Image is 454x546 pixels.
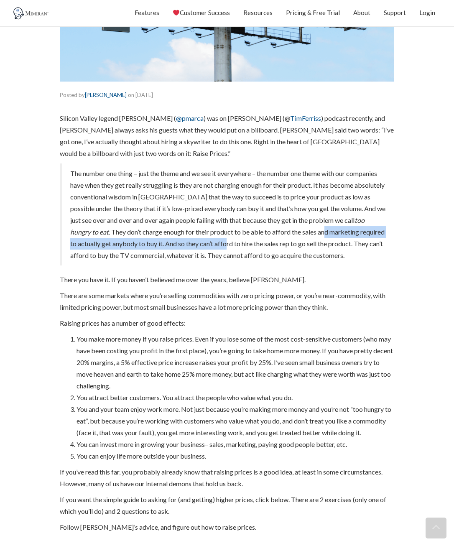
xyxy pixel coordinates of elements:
[70,216,365,236] em: too hungry to eat
[60,317,394,329] p: Raising prices has a number of good effects:
[85,92,127,98] a: [PERSON_NAME]
[419,2,435,23] a: Login
[60,466,394,490] p: If you’ve read this far, you probably already know that raising prices is a good idea, at least i...
[176,114,204,122] a: @pmarca
[60,494,394,517] p: If you want the simple guide to asking for (and getting) higher prices, click below. There are 2 ...
[135,2,159,23] a: Features
[60,92,127,98] span: Posted by
[60,112,394,159] p: Silicon Valley legend [PERSON_NAME] ( ) was on [PERSON_NAME] (@ ) podcast recently, and [PERSON_N...
[286,2,340,23] a: Pricing & Free Trial
[290,114,321,122] a: TimFerriss
[70,168,386,261] p: The number one thing – just the theme and we see it everywhere – the number one theme with our co...
[173,2,230,23] a: Customer Success
[135,92,153,98] time: [DATE]
[60,274,394,286] p: There you have it. If you haven’t believed me over the years, believe [PERSON_NAME].
[77,403,394,439] li: You and your team enjoy work more. Not just because you’re making more money and you’re not “too ...
[243,2,273,23] a: Resources
[60,521,394,533] p: Follow [PERSON_NAME]’s advice, and figure out how to raise prices.
[13,7,50,20] img: Mimiran CRM
[77,439,394,450] li: You can invest more in growing your business– sales, marketing, paying good people better, etc.
[77,333,394,392] li: You make more money if you raise prices. Even if you lose some of the most cost-sensitive custome...
[77,392,394,403] li: You attract better customers. You attract the people who value what you do.
[384,2,406,23] a: Support
[60,290,394,313] p: There are some markets where you’re selling commodities with zero pricing power, or you’re near-c...
[353,2,370,23] a: About
[128,92,134,98] span: on
[77,450,394,462] li: You can enjoy life more outside your business.
[173,10,179,16] img: ❤️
